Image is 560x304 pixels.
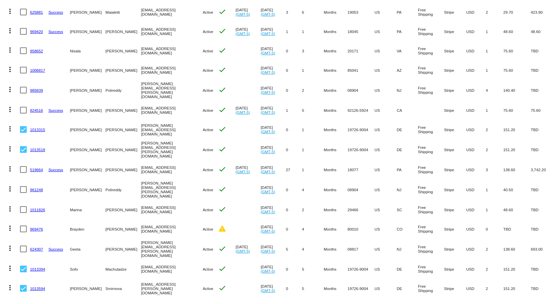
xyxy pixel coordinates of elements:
mat-cell: TBD [531,60,556,80]
mat-cell: AZ [397,60,418,80]
mat-cell: 0 [286,279,302,298]
mat-cell: TBD [531,279,556,298]
mat-cell: USD [466,200,486,219]
a: (GMT-5) [261,210,275,214]
mat-cell: [EMAIL_ADDRESS][DOMAIN_NAME] [141,259,203,279]
mat-icon: more_vert [6,165,14,173]
mat-cell: Maialetti [105,2,141,22]
mat-cell: 2 [486,279,504,298]
mat-cell: US [374,100,396,120]
a: (GMT-5) [261,12,275,16]
mat-cell: [DATE] [236,2,261,22]
mat-cell: Stripe [444,80,466,100]
mat-cell: USD [466,139,486,160]
a: 1013394 [30,267,45,271]
mat-cell: 80010 [347,219,374,239]
mat-cell: [PERSON_NAME] [105,120,141,139]
mat-cell: [DATE] [261,239,286,259]
mat-cell: 423.90 [531,2,556,22]
mat-icon: more_vert [6,46,14,54]
mat-cell: US [374,41,396,60]
mat-cell: Polireddy [105,179,141,200]
mat-cell: [PERSON_NAME] [105,200,141,219]
mat-cell: 4 [486,80,504,100]
mat-icon: more_vert [6,7,14,15]
mat-cell: CO [397,219,418,239]
mat-cell: [PERSON_NAME] [105,100,141,120]
mat-cell: TBD [531,179,556,200]
mat-cell: Months [324,22,347,41]
mat-cell: Free Shipping [418,200,444,219]
mat-cell: 3 [486,160,504,179]
mat-icon: more_vert [6,284,14,292]
mat-cell: TBD [531,259,556,279]
a: Success [48,29,63,34]
mat-cell: [DATE] [261,2,286,22]
mat-cell: Free Shipping [418,60,444,80]
mat-cell: 48.60 [503,22,531,41]
mat-cell: 151.20 [503,259,531,279]
mat-cell: 1 [302,139,324,160]
mat-cell: [PERSON_NAME] [70,120,106,139]
mat-cell: 5 [286,239,302,259]
mat-cell: Stripe [444,239,466,259]
mat-cell: USD [466,279,486,298]
mat-cell: 1 [302,22,324,41]
mat-cell: Free Shipping [418,80,444,100]
mat-cell: 2 [486,139,504,160]
mat-cell: Stripe [444,60,466,80]
mat-cell: Stripe [444,41,466,60]
mat-cell: [DATE] [261,279,286,298]
mat-cell: [PERSON_NAME] [70,60,106,80]
mat-cell: 2 [486,259,504,279]
mat-cell: [PERSON_NAME] [70,2,106,22]
a: (GMT-5) [261,229,275,233]
mat-cell: 4 [302,239,324,259]
mat-cell: 0 [286,60,302,80]
mat-cell: 6 [302,2,324,22]
a: 824516 [30,108,43,112]
mat-cell: Months [324,80,347,100]
mat-cell: US [374,22,396,41]
mat-cell: 75.60 [503,60,531,80]
mat-cell: VA [397,41,418,60]
mat-cell: PA [397,2,418,22]
mat-cell: USD [466,120,486,139]
mat-cell: DE [397,120,418,139]
mat-cell: TBD [531,41,556,60]
mat-cell: [PERSON_NAME][EMAIL_ADDRESS][PERSON_NAME][DOMAIN_NAME] [141,139,203,160]
mat-cell: US [374,200,396,219]
mat-cell: 3 [286,2,302,22]
mat-cell: PA [397,160,418,179]
mat-cell: [PERSON_NAME] [105,60,141,80]
mat-cell: 151.20 [503,279,531,298]
mat-cell: Free Shipping [418,120,444,139]
mat-cell: [DATE] [236,160,261,179]
mat-cell: Stripe [444,139,466,160]
mat-cell: TBD [531,120,556,139]
mat-cell: [PERSON_NAME][EMAIL_ADDRESS][PERSON_NAME][DOMAIN_NAME] [141,179,203,200]
mat-cell: CA [397,100,418,120]
mat-cell: [DATE] [236,100,261,120]
mat-cell: Free Shipping [418,2,444,22]
mat-cell: USD [466,259,486,279]
a: 961248 [30,188,43,192]
mat-cell: [DATE] [261,120,286,139]
mat-cell: 75.60 [531,100,556,120]
mat-cell: [PERSON_NAME] [105,41,141,60]
mat-cell: [PERSON_NAME] [105,219,141,239]
mat-cell: 0 [286,80,302,100]
mat-cell: NJ [397,179,418,200]
mat-cell: [DATE] [261,179,286,200]
mat-cell: Months [324,120,347,139]
mat-cell: Stripe [444,160,466,179]
a: 1013518 [30,147,45,152]
mat-cell: Machutadze [105,259,141,279]
mat-cell: Stripe [444,100,466,120]
mat-cell: 4 [302,219,324,239]
mat-cell: 5 [302,279,324,298]
mat-cell: [DATE] [261,219,286,239]
mat-cell: [DATE] [261,259,286,279]
a: Success [48,247,63,251]
mat-cell: 0 [286,41,302,60]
